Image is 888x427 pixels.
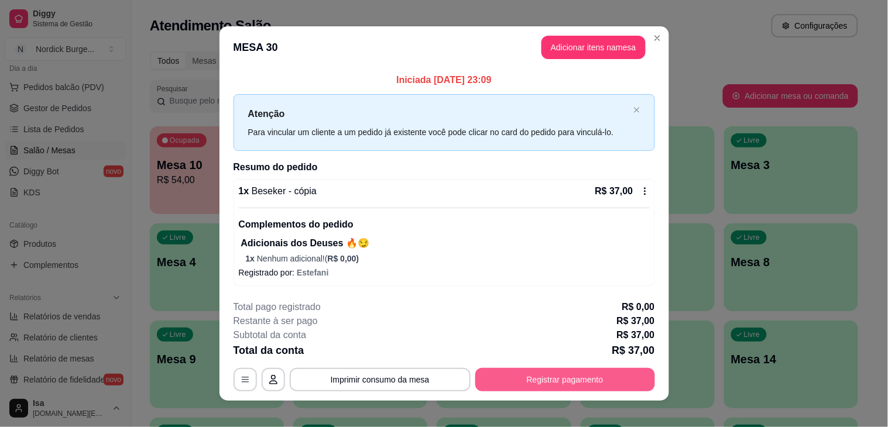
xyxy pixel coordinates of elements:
[234,328,307,342] p: Subtotal da conta
[234,314,318,328] p: Restante à ser pago
[234,342,304,359] p: Total da conta
[220,26,669,68] header: MESA 30
[234,160,655,174] h2: Resumo do pedido
[246,253,650,264] p: Nenhum adicional! (
[234,300,321,314] p: Total pago registrado
[622,300,654,314] p: R$ 0,00
[246,254,257,263] span: 1 x
[234,73,655,87] p: Iniciada [DATE] 23:09
[595,184,633,198] p: R$ 37,00
[248,126,629,139] div: Para vincular um cliente a um pedido já existente você pode clicar no card do pedido para vinculá...
[328,254,359,263] span: R$ 0,00 )
[248,106,629,121] p: Atenção
[249,186,317,196] span: Beseker - cópia
[648,29,667,47] button: Close
[241,236,650,250] p: Adicionais dos Deuses 🔥😏
[239,184,317,198] p: 1 x
[290,368,471,391] button: Imprimir consumo da mesa
[617,328,655,342] p: R$ 37,00
[475,368,655,391] button: Registrar pagamento
[633,106,640,114] button: close
[297,268,328,277] span: Estefani
[541,36,646,59] button: Adicionar itens namesa
[239,267,650,278] p: Registrado por:
[612,342,654,359] p: R$ 37,00
[617,314,655,328] p: R$ 37,00
[239,218,650,232] p: Complementos do pedido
